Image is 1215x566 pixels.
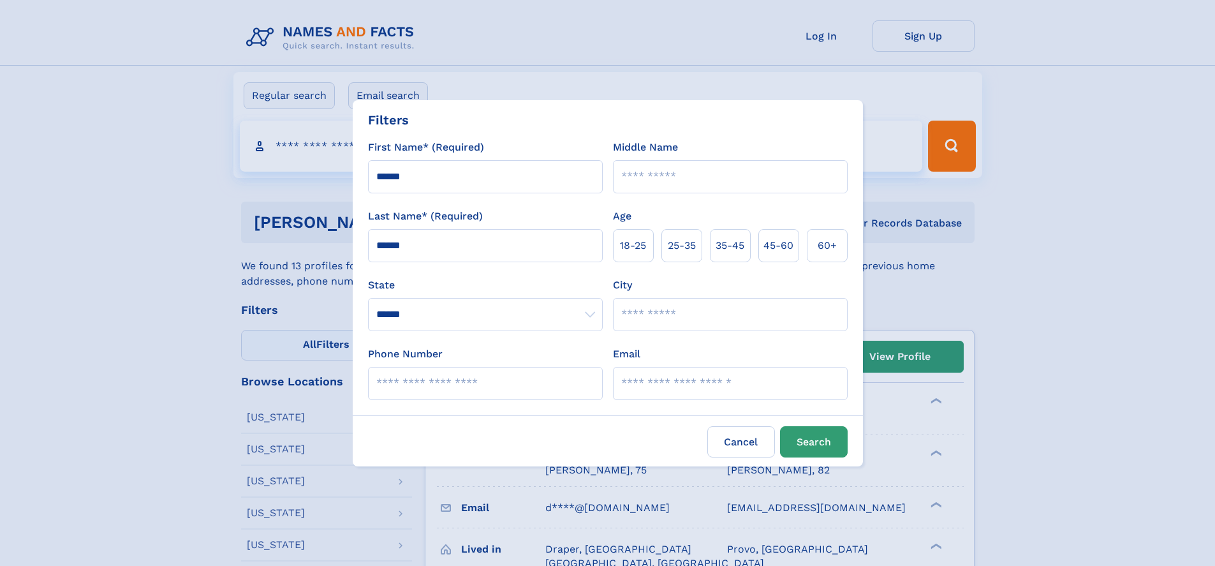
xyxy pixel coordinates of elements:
[613,278,632,293] label: City
[668,238,696,253] span: 25‑35
[613,140,678,155] label: Middle Name
[763,238,793,253] span: 45‑60
[368,110,409,130] div: Filters
[368,278,603,293] label: State
[613,346,640,362] label: Email
[368,140,484,155] label: First Name* (Required)
[780,426,848,458] button: Search
[368,209,483,224] label: Last Name* (Required)
[368,346,443,362] label: Phone Number
[707,426,775,458] label: Cancel
[818,238,837,253] span: 60+
[613,209,631,224] label: Age
[620,238,646,253] span: 18‑25
[716,238,744,253] span: 35‑45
